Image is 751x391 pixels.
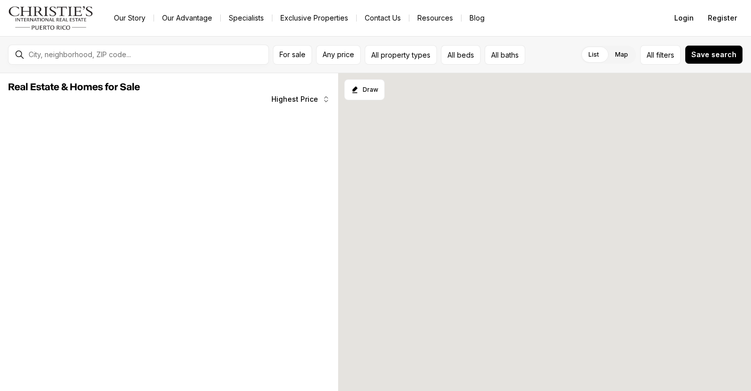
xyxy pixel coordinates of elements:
img: logo [8,6,94,30]
button: All baths [485,45,525,65]
span: Highest Price [271,95,318,103]
button: All beds [441,45,481,65]
span: All [647,50,654,60]
button: Login [668,8,700,28]
button: Save search [685,45,743,64]
span: Login [674,14,694,22]
button: All property types [365,45,437,65]
a: Specialists [221,11,272,25]
a: Our Advantage [154,11,220,25]
span: filters [656,50,674,60]
button: Contact Us [357,11,409,25]
button: Highest Price [265,89,336,109]
label: List [580,46,607,64]
button: For sale [273,45,312,65]
button: Register [702,8,743,28]
a: Exclusive Properties [272,11,356,25]
a: Blog [462,11,493,25]
label: Map [607,46,636,64]
span: Any price [323,51,354,59]
span: Real Estate & Homes for Sale [8,82,140,92]
span: For sale [279,51,306,59]
button: Allfilters [640,45,681,65]
span: Save search [691,51,736,59]
a: Our Story [106,11,154,25]
span: Register [708,14,737,22]
button: Any price [316,45,361,65]
button: Start drawing [344,79,385,100]
a: Resources [409,11,461,25]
